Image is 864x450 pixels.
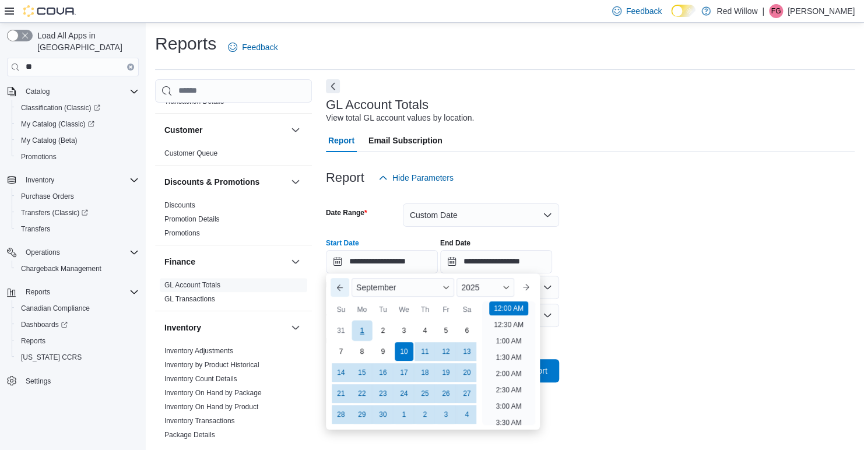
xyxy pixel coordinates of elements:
[21,285,55,299] button: Reports
[21,85,54,99] button: Catalog
[16,318,72,332] a: Dashboards
[374,384,392,403] div: day-23
[155,278,312,311] div: Finance
[21,173,59,187] button: Inventory
[21,152,57,161] span: Promotions
[489,318,528,332] li: 12:30 AM
[416,363,434,382] div: day-18
[16,133,82,147] a: My Catalog (Beta)
[164,215,220,224] span: Promotion Details
[164,430,215,440] span: Package Details
[491,399,526,413] li: 3:00 AM
[21,208,88,217] span: Transfers (Classic)
[2,284,143,300] button: Reports
[458,321,476,340] div: day-6
[482,301,535,425] ul: Time
[164,431,215,439] a: Package Details
[374,321,392,340] div: day-2
[416,405,434,424] div: day-2
[21,264,101,273] span: Chargeback Management
[164,256,195,268] h3: Finance
[164,215,220,223] a: Promotion Details
[21,353,82,362] span: [US_STATE] CCRS
[326,171,364,185] h3: Report
[458,342,476,361] div: day-13
[16,117,99,131] a: My Catalog (Classic)
[2,244,143,261] button: Operations
[491,383,526,397] li: 2:30 AM
[155,198,312,245] div: Discounts & Promotions
[164,375,237,383] a: Inventory Count Details
[164,295,215,303] a: GL Transactions
[164,229,200,237] a: Promotions
[2,372,143,389] button: Settings
[289,123,303,137] button: Customer
[164,389,262,397] a: Inventory On Hand by Package
[164,149,217,158] span: Customer Queue
[164,228,200,238] span: Promotions
[458,300,476,319] div: Sa
[16,350,139,364] span: Washington CCRS
[21,245,65,259] button: Operations
[403,203,559,227] button: Custom Date
[16,189,139,203] span: Purchase Orders
[788,4,855,18] p: [PERSON_NAME]
[769,4,783,18] div: Fred Gopher
[392,172,454,184] span: Hide Parameters
[626,5,662,17] span: Feedback
[164,346,233,356] span: Inventory Adjustments
[16,301,94,315] a: Canadian Compliance
[458,384,476,403] div: day-27
[12,116,143,132] a: My Catalog (Classic)
[223,36,282,59] a: Feedback
[16,150,61,164] a: Promotions
[543,311,552,320] button: Open list of options
[16,350,86,364] a: [US_STATE] CCRS
[353,342,371,361] div: day-8
[164,417,235,425] a: Inventory Transactions
[289,321,303,335] button: Inventory
[289,255,303,269] button: Finance
[16,101,105,115] a: Classification (Classic)
[332,384,350,403] div: day-21
[12,132,143,149] button: My Catalog (Beta)
[164,281,220,289] a: GL Account Totals
[374,300,392,319] div: Tu
[21,245,139,259] span: Operations
[489,301,528,315] li: 12:00 AM
[16,301,139,315] span: Canadian Compliance
[416,321,434,340] div: day-4
[21,224,50,234] span: Transfers
[395,384,413,403] div: day-24
[12,205,143,221] a: Transfers (Classic)
[437,405,455,424] div: day-3
[332,363,350,382] div: day-14
[356,283,396,292] span: September
[717,4,757,18] p: Red Willow
[164,124,286,136] button: Customer
[21,192,74,201] span: Purchase Orders
[326,208,367,217] label: Date Range
[416,300,434,319] div: Th
[16,206,139,220] span: Transfers (Classic)
[164,347,233,355] a: Inventory Adjustments
[440,238,470,248] label: End Date
[16,262,106,276] a: Chargeback Management
[353,363,371,382] div: day-15
[33,30,139,53] span: Load All Apps in [GEOGRAPHIC_DATA]
[16,206,93,220] a: Transfers (Classic)
[331,278,349,297] button: Previous Month
[2,83,143,100] button: Catalog
[491,367,526,381] li: 2:00 AM
[16,334,50,348] a: Reports
[326,79,340,93] button: Next
[16,222,139,236] span: Transfers
[242,41,278,53] span: Feedback
[353,300,371,319] div: Mo
[164,201,195,209] a: Discounts
[12,100,143,116] a: Classification (Classic)
[16,133,139,147] span: My Catalog (Beta)
[155,146,312,165] div: Customer
[332,405,350,424] div: day-28
[164,280,220,290] span: GL Account Totals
